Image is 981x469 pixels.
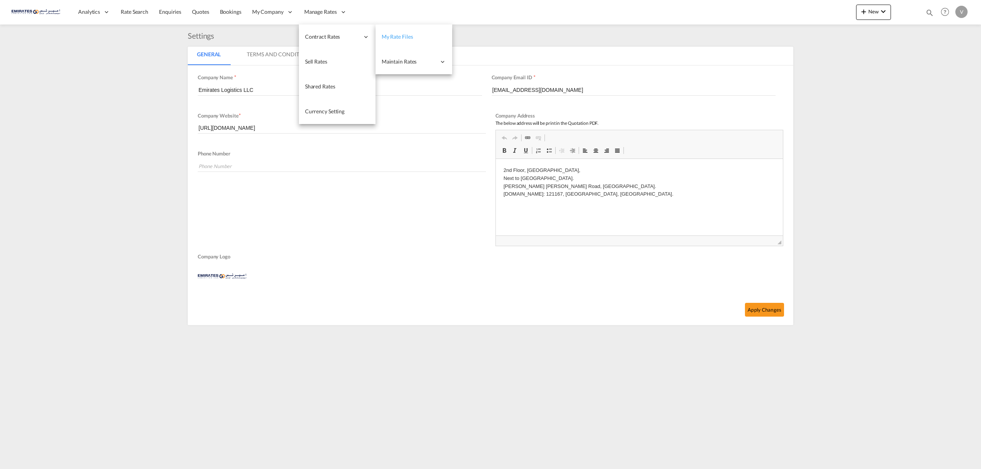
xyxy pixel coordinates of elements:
div: Contract Rates [299,25,376,49]
a: Underline (Ctrl+U) [520,145,531,155]
a: Center [591,145,601,155]
span: Shared Rates [305,83,335,90]
a: Decrease Indent [556,145,567,155]
div: V [955,6,968,18]
span: Help [938,5,951,18]
md-tab-item: Terms And Conditions [238,47,321,65]
a: Unlink [533,133,544,143]
a: Sell Rates [299,49,376,74]
span: Company Logo [198,253,779,262]
input: Enter Company name [198,84,482,96]
md-icon: icon-chevron-down [879,7,888,16]
span: Company Name [198,74,233,80]
input: Phone Number [198,160,486,172]
span: Phone Number [198,150,230,157]
a: Currency Setting [299,99,376,124]
a: Bold (Ctrl+B) [499,145,510,155]
span: The below address will be print in the Quotation PDF. [495,120,599,126]
a: Redo (Ctrl+Y) [510,133,520,143]
span: My Rate Files [382,33,413,40]
button: Apply Changes [745,303,784,317]
a: Italic (Ctrl+I) [510,145,520,155]
div: Help [938,5,955,19]
a: Insert/Remove Numbered List [533,145,544,155]
span: Currency Setting [305,108,344,114]
md-icon: icon-plus 400-fg [859,7,868,16]
span: Resize [778,240,781,244]
a: Align Left [580,145,591,155]
a: Align Right [601,145,612,155]
md-tab-item: General [188,47,230,65]
a: My Rate Files [376,25,452,49]
div: Settings [188,30,218,41]
button: icon-plus 400-fgNewicon-chevron-down [856,5,891,20]
a: Undo (Ctrl+Z) [499,133,510,143]
a: Shared Rates [299,74,376,99]
span: Sell Rates [305,58,327,65]
a: Link (Ctrl+K) [522,133,533,143]
span: New [859,8,888,15]
span: Manage Rates [304,8,337,16]
iframe: Editor, editor2 [496,159,783,235]
md-icon: icon-magnify [925,8,934,17]
span: Bookings [220,8,241,15]
span: Maintain Rates [382,58,436,65]
span: My Company [252,8,284,16]
input: Enter Company Website [198,122,486,134]
span: Quotes [192,8,209,15]
img: c67187802a5a11ec94275b5db69a26e6.png [11,3,63,21]
span: Company Address [495,113,535,119]
span: Rate Search [121,8,148,15]
div: Maintain Rates [376,49,452,74]
a: Justify [612,145,623,155]
md-pagination-wrapper: Use the left and right arrow keys to navigate between tabs [188,47,419,65]
a: Insert/Remove Bulleted List [544,145,554,155]
span: Contract Rates [305,33,359,41]
div: icon-magnify [925,8,934,20]
a: Increase Indent [567,145,578,155]
span: Enquiries [159,8,181,15]
input: Enter Email ID [492,84,776,96]
span: Company Email ID [492,74,532,80]
span: Analytics [78,8,100,16]
span: Company Website [198,113,239,119]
